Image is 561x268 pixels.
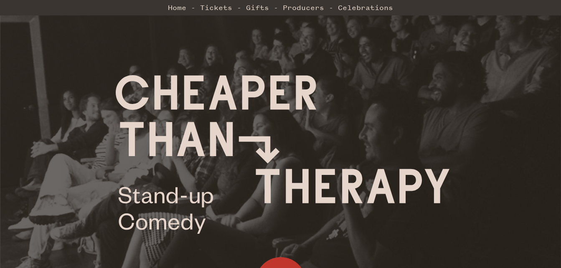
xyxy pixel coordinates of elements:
[116,75,450,234] img: Cheaper Than Therapy logo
